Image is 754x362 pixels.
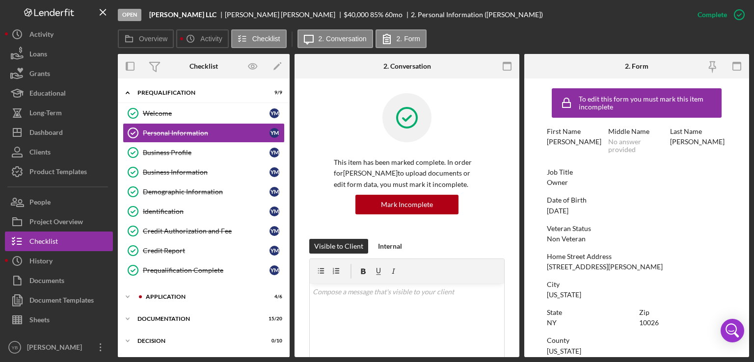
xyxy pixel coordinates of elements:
[265,90,282,96] div: 9 / 9
[625,62,648,70] div: 2. Form
[123,123,285,143] a: Personal InformationYM
[137,90,258,96] div: Prequalification
[29,310,50,332] div: Sheets
[547,225,727,233] div: Veteran Status
[143,129,269,137] div: Personal Information
[143,266,269,274] div: Prequalification Complete
[355,195,458,214] button: Mark Incomplete
[269,128,279,138] div: Y M
[547,235,586,243] div: Non Veteran
[143,227,269,235] div: Credit Authorization and Fee
[25,337,88,360] div: [PERSON_NAME]
[721,319,744,342] div: Open Intercom Messenger
[137,338,258,344] div: Decision
[265,338,282,344] div: 0 / 10
[143,149,269,156] div: Business Profile
[29,271,64,293] div: Documents
[269,265,279,275] div: Y M
[319,35,367,43] label: 2. Conversation
[411,11,543,19] div: 2. Personal Information ([PERSON_NAME])
[639,319,659,327] div: 10026
[12,345,18,350] text: YB
[579,95,719,111] div: To edit this form you must mark this item incomplete
[143,168,269,176] div: Business Information
[547,168,727,176] div: Job Title
[547,291,581,299] div: [US_STATE]
[5,290,113,310] button: Document Templates
[29,103,62,125] div: Long-Term
[29,123,63,145] div: Dashboard
[231,29,287,48] button: Checklist
[5,212,113,232] button: Project Overview
[5,25,113,44] button: Activity
[5,103,113,123] button: Long-Term
[29,25,54,47] div: Activity
[5,123,113,142] button: Dashboard
[547,207,568,215] div: [DATE]
[146,294,258,300] div: Application
[547,196,727,204] div: Date of Birth
[29,290,94,312] div: Document Templates
[5,192,113,212] button: People
[385,11,403,19] div: 60 mo
[608,138,665,154] div: No answer provided
[269,226,279,236] div: Y M
[373,239,407,254] button: Internal
[547,138,601,146] div: [PERSON_NAME]
[547,128,603,135] div: First Name
[688,5,749,25] button: Complete
[139,35,167,43] label: Overview
[269,167,279,177] div: Y M
[547,179,568,186] div: Owner
[376,29,427,48] button: 2. Form
[297,29,373,48] button: 2. Conversation
[29,212,83,234] div: Project Overview
[381,195,433,214] div: Mark Incomplete
[123,143,285,162] a: Business ProfileYM
[143,109,269,117] div: Welcome
[123,221,285,241] a: Credit Authorization and FeeYM
[5,44,113,64] a: Loans
[123,241,285,260] a: Credit ReportYM
[269,246,279,256] div: Y M
[608,128,665,135] div: Middle Name
[265,294,282,300] div: 4 / 6
[5,64,113,83] button: Grants
[29,192,51,214] div: People
[269,207,279,216] div: Y M
[547,253,727,260] div: Home Street Address
[5,83,113,103] button: Educational
[265,316,282,322] div: 15 / 20
[670,138,725,146] div: [PERSON_NAME]
[29,44,47,66] div: Loans
[547,347,581,355] div: [US_STATE]
[269,148,279,157] div: Y M
[547,263,663,271] div: [STREET_ADDRESS][PERSON_NAME]
[29,232,58,254] div: Checklist
[670,128,727,135] div: Last Name
[547,336,727,344] div: County
[383,62,431,70] div: 2. Conversation
[29,251,53,273] div: History
[29,64,50,86] div: Grants
[698,5,727,25] div: Complete
[143,188,269,196] div: Demographic Information
[5,162,113,181] button: Product Templates
[143,247,269,255] div: Credit Report
[5,251,113,271] button: History
[334,157,480,190] p: This item has been marked complete. In order for [PERSON_NAME] to upload documents or edit form d...
[547,309,634,316] div: State
[176,29,228,48] button: Activity
[5,310,113,330] a: Sheets
[252,35,280,43] label: Checklist
[29,142,51,164] div: Clients
[5,142,113,162] button: Clients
